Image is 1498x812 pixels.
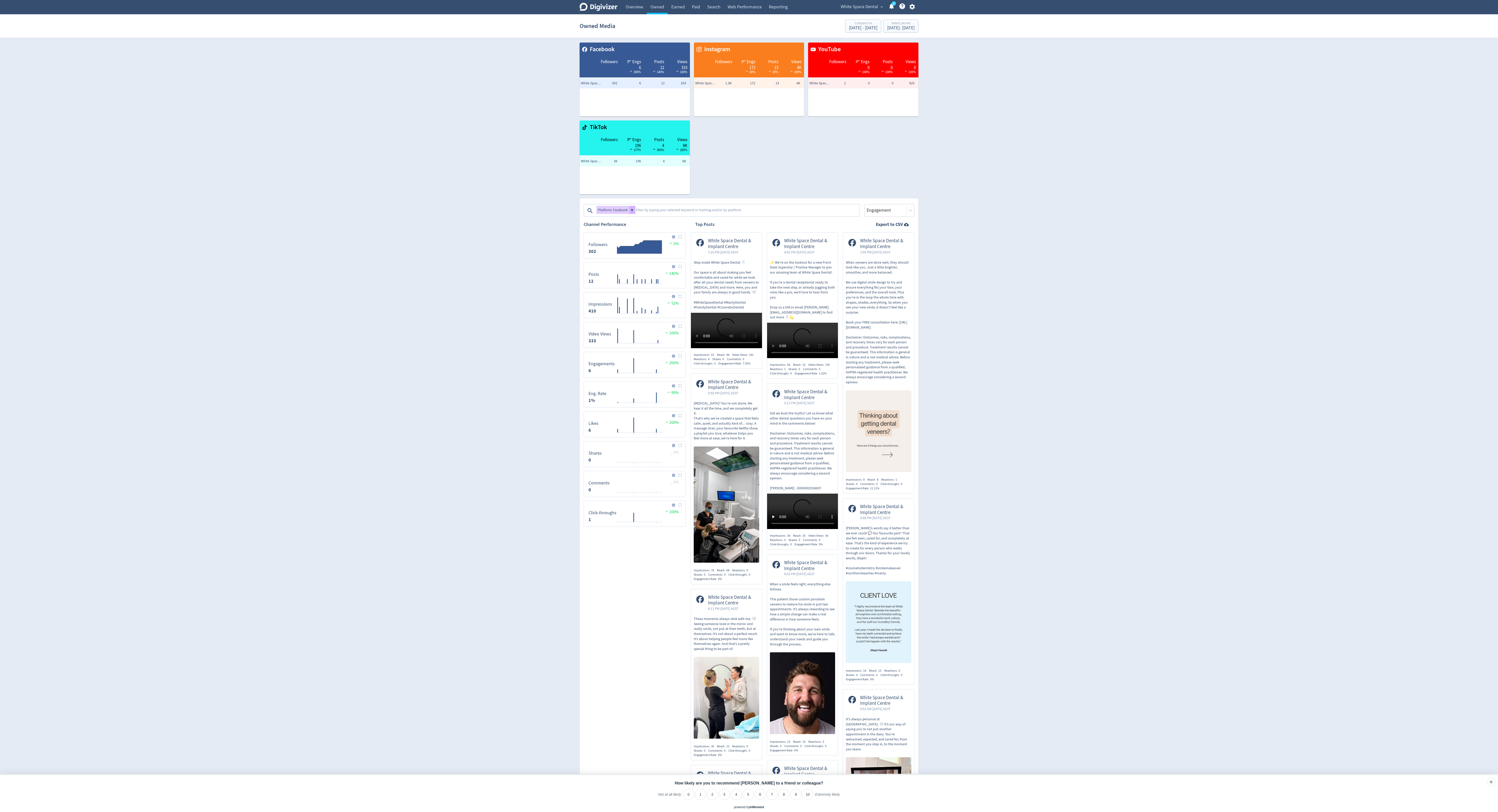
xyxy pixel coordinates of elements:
p: Did we bust the myths? Let us know what other dental questions you have on your mind in the comme... [770,411,835,491]
span: 177% [628,148,641,152]
h2: Top Posts [695,221,715,228]
div: 6 [623,65,641,69]
button: Select period[DATE]- [DATE] [883,20,918,32]
li: 10 [802,789,813,800]
div: Click-throughs [728,573,753,577]
div: Comments [803,367,823,371]
text: 15/09 [653,405,659,408]
div: Shares [712,357,727,361]
table: customized table [694,43,804,116]
p: It's always personal at [GEOGRAPHIC_DATA]. 🤍 It’s our way of saying you’re not just another appoi... [846,717,911,752]
span: 4 [708,357,710,361]
div: Impressions [770,363,793,367]
svg: Engagements 6 [586,354,683,375]
div: Click-throughs [770,371,795,376]
span: White Space Dental & Implant Centre [860,695,909,707]
img: positive-performance.svg [664,360,669,364]
span: 9 [863,478,865,482]
p: [MEDICAL_DATA]? You’re not alone. We hear it all the time, and we completely get it. That’s why w... [694,401,759,441]
div: Reach [867,478,881,482]
div: Impressions [694,353,717,357]
div: Engagement Rate [846,486,882,491]
span: 44 [726,353,729,357]
div: Reactions [770,538,788,542]
strong: 0 [588,457,591,463]
div: Reactions [881,478,900,482]
div: Reach [793,363,808,367]
span: 5:12 PM [DATE] AEST [784,400,833,405]
span: 53 [711,353,714,357]
a: White Space Dental & Implant Centre4:02 PM [DATE] AEST✨ We’re on the lookout for a new Front Desk... [767,233,838,360]
span: 68 [726,568,729,572]
div: Click-throughs [694,361,718,366]
span: _ 0% [671,450,679,455]
span: 66 [787,363,790,367]
text: 01/09 [631,286,637,289]
span: Views [677,59,687,65]
div: Shares [788,367,803,371]
td: 13 [757,78,780,88]
h2: Channel Performance [584,221,686,228]
div: Comments [803,538,823,542]
dt: Eng. Rate [588,391,606,397]
span: 100% [664,509,679,515]
dt: Impressions [588,301,612,307]
strong: 333 [588,338,596,344]
span: Engs [632,59,641,65]
span: 99% [666,390,679,395]
span: 6:53 PM [DATE] AEST [784,571,833,576]
span: 1 [895,478,897,482]
div: Reach [717,568,732,573]
li: 7 [766,789,778,800]
text: 01/09 [631,375,637,378]
div: Impressions [694,568,717,573]
span: White Space Dental & Implant Centre [860,504,909,516]
span: Engs [747,59,755,65]
img: positive-performance.svg [664,509,669,513]
p: Step inside White Space Dental 🦷 Our space is all about making you feel comfortable and cared for... [694,260,759,310]
span: 0 [799,367,800,371]
td: 302 [595,78,619,88]
text: 1 [893,2,894,5]
span: 0 [876,482,878,486]
span: 1 [784,367,786,371]
p: When veneers are done well, they should look like you. Just a little brighter, smoother, and more... [846,260,911,385]
span: 100% [903,70,916,74]
div: Shares [694,573,708,577]
text: 15/09 [653,494,659,498]
button: White Space Dental [839,3,884,11]
span: Followers [829,59,846,65]
span: 0 [856,482,858,486]
span: 5:46 PM [DATE] AEST [860,515,909,520]
div: 172 [737,65,755,69]
td: 2 [823,78,847,88]
dt: Click-throughs [588,510,617,516]
span: White Space Dental & Implant Centre [708,594,757,606]
img: Placeholder [678,414,682,417]
span: White Space Dental & Implant Centre [784,238,833,250]
strong: Export to CSV [876,221,903,228]
span: Posts [654,59,664,65]
li: 1 [695,789,706,800]
span: expand_more [879,5,884,9]
div: Comments [860,482,880,486]
span: 100% [675,70,687,74]
span: Followers [715,59,732,65]
span: 0 [724,573,726,577]
td: 172 [733,78,757,88]
dt: Video Views [588,331,611,337]
img: Placeholder [678,444,682,447]
img: Placeholder [678,235,682,238]
img: Placeholder [678,384,682,387]
span: White Space Dental & Implant Centre [784,766,833,777]
li: 4 [731,789,742,800]
text: 15/09 [653,375,659,378]
span: 2% [668,241,679,246]
span: White Space Dental & Implant Centre [695,81,716,86]
svg: Posts 12 [586,265,683,286]
img: positive-performance-white.svg [744,69,750,73]
strong: 6 [588,368,591,374]
img: positive-performance-white.svg [675,69,680,73]
li: 2 [707,789,718,800]
p: ✨ We’re on the lookout for a new Front Desk Superstar / Practice Manager to join our amazing team... [770,260,835,320]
